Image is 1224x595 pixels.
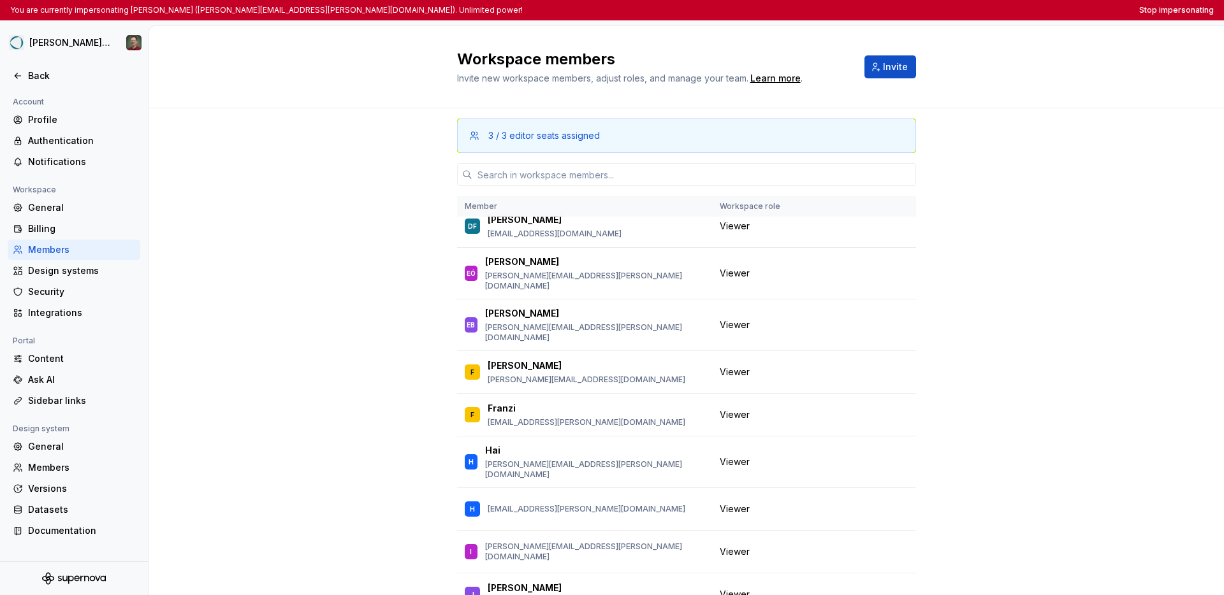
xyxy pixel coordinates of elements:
button: Stop impersonating [1139,5,1214,15]
th: Workspace role [712,196,810,217]
a: Members [8,240,140,260]
p: [PERSON_NAME] [488,359,562,372]
h2: Workspace members [457,49,849,69]
div: Profile [28,113,135,126]
div: Members [28,243,135,256]
a: Back [8,66,140,86]
div: Ask AI [28,373,135,386]
span: . [748,74,803,83]
a: Sidebar links [8,391,140,411]
p: [PERSON_NAME][EMAIL_ADDRESS][PERSON_NAME][DOMAIN_NAME] [485,322,704,343]
div: Security [28,285,135,298]
p: You are currently impersonating [PERSON_NAME] ([PERSON_NAME][EMAIL_ADDRESS][PERSON_NAME][DOMAIN_N... [10,5,523,15]
div: Design system [8,421,75,436]
a: Notifications [8,152,140,172]
div: Authentication [28,134,135,147]
p: [PERSON_NAME][EMAIL_ADDRESS][DOMAIN_NAME] [488,375,685,385]
a: Datasets [8,499,140,520]
div: Account [8,94,49,110]
span: Viewer [720,503,750,515]
div: Documentation [28,524,135,537]
a: General [8,197,140,218]
div: F [470,408,474,421]
p: [PERSON_NAME][EMAIL_ADDRESS][PERSON_NAME][DOMAIN_NAME] [485,459,704,480]
div: Datasets [28,503,135,516]
div: Integrations [28,306,135,319]
button: [PERSON_NAME] Design SystemStefan Hoth [3,29,145,57]
a: Ask AI [8,369,140,390]
div: EB [467,319,475,331]
input: Search in workspace members... [472,163,916,186]
p: [PERSON_NAME][EMAIL_ADDRESS][PERSON_NAME][DOMAIN_NAME] [485,541,704,562]
p: [PERSON_NAME] [485,255,559,268]
p: [PERSON_NAME] [488,213,562,226]
div: General [28,201,135,214]
div: Sidebar links [28,394,135,407]
div: Back [28,69,135,82]
div: EÓ [467,267,476,280]
button: Invite [864,55,916,78]
p: [PERSON_NAME][EMAIL_ADDRESS][PERSON_NAME][DOMAIN_NAME] [485,271,704,291]
div: Design systems [28,264,135,277]
div: General [28,440,135,453]
a: Billing [8,219,140,239]
a: Authentication [8,131,140,151]
p: Hai [485,444,500,457]
a: General [8,436,140,457]
p: [EMAIL_ADDRESS][PERSON_NAME][DOMAIN_NAME] [488,417,685,427]
div: F [470,366,474,378]
span: Viewer [720,408,750,421]
span: Viewer [720,319,750,331]
span: Viewer [720,267,750,280]
p: [PERSON_NAME] [488,582,562,594]
p: [PERSON_NAME] [485,307,559,320]
div: 3 / 3 editor seats assigned [488,129,600,142]
span: Viewer [720,220,750,233]
span: Viewer [720,455,750,468]
th: Member [457,196,712,217]
div: Content [28,352,135,365]
span: Viewer [720,366,750,378]
div: H [470,503,475,515]
div: Versions [28,482,135,495]
div: Notifications [28,155,135,168]
a: Learn more [750,72,801,85]
a: Design systems [8,261,140,281]
a: Profile [8,110,140,130]
span: Invite [883,61,908,73]
p: [EMAIL_ADDRESS][DOMAIN_NAME] [488,229,622,239]
svg: Supernova Logo [42,572,106,585]
div: H [469,455,474,468]
a: Integrations [8,303,140,323]
a: Documentation [8,520,140,541]
img: Stefan Hoth [126,35,142,50]
div: Members [28,461,135,474]
div: [PERSON_NAME] Design System [29,36,111,49]
a: Members [8,457,140,478]
div: Portal [8,333,40,348]
p: Franzi [488,402,516,415]
div: Workspace [8,182,61,197]
a: Security [8,282,140,302]
img: e0e0e46e-566d-4916-84b9-f308656432a6.png [9,35,24,50]
p: [EMAIL_ADDRESS][PERSON_NAME][DOMAIN_NAME] [488,504,685,514]
span: Invite new workspace members, adjust roles, and manage your team. [457,73,748,83]
span: Viewer [720,545,750,558]
div: DF [468,220,477,233]
a: Content [8,348,140,369]
div: I [470,545,472,558]
a: Versions [8,478,140,499]
div: Billing [28,222,135,235]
